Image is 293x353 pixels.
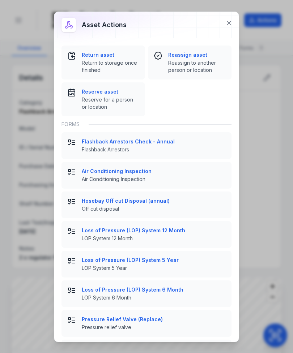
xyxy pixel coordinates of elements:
[61,310,232,337] button: Pressure Relief Valve (Replace)Pressure relief valve
[82,197,226,205] strong: Hosebay Off cut Disposal (annual)
[61,46,145,79] button: Return assetReturn to storage once finished
[82,294,226,301] span: LOP System 6 Month
[82,51,139,59] strong: Return asset
[61,116,232,132] div: Forms
[82,59,139,74] span: Return to storage once finished
[148,46,232,79] button: Reassign assetReassign to another person or location
[82,227,226,234] strong: Loss of Pressure (LOP) System 12 Month
[82,235,226,242] span: LOP System 12 Month
[61,162,232,189] button: Air Conditioning InspectionAir Conditioning Inspection
[82,168,226,175] strong: Air Conditioning Inspection
[82,264,226,272] span: LOP System 5 Year
[168,51,226,59] strong: Reassign asset
[82,20,127,30] h3: Asset actions
[82,138,226,145] strong: Flashback Arrestors Check - Annual
[82,257,226,264] strong: Loss of Pressure (LOP) System 5 Year
[82,176,226,183] span: Air Conditioning Inspection
[82,205,226,212] span: Off cut disposal
[82,146,226,153] span: Flashback Arrestors
[61,82,145,116] button: Reserve assetReserve for a person or location
[82,96,139,111] span: Reserve for a person or location
[61,251,232,277] button: Loss of Pressure (LOP) System 5 YearLOP System 5 Year
[61,221,232,248] button: Loss of Pressure (LOP) System 12 MonthLOP System 12 Month
[82,88,139,95] strong: Reserve asset
[61,280,232,307] button: Loss of Pressure (LOP) System 6 MonthLOP System 6 Month
[168,59,226,74] span: Reassign to another person or location
[82,324,226,331] span: Pressure relief valve
[82,316,226,323] strong: Pressure Relief Valve (Replace)
[61,191,232,218] button: Hosebay Off cut Disposal (annual)Off cut disposal
[61,132,232,159] button: Flashback Arrestors Check - AnnualFlashback Arrestors
[82,286,226,293] strong: Loss of Pressure (LOP) System 6 Month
